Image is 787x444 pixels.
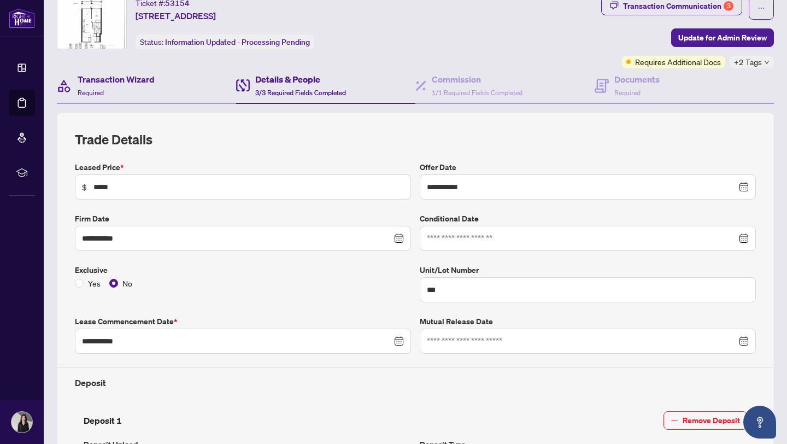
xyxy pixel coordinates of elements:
[678,29,767,46] span: Update for Admin Review
[757,4,765,12] span: ellipsis
[118,277,137,289] span: No
[432,73,522,86] h4: Commission
[136,9,216,22] span: [STREET_ADDRESS]
[743,406,776,439] button: Open asap
[724,1,733,11] div: 3
[420,161,756,173] label: Offer Date
[614,73,660,86] h4: Documents
[683,412,740,429] span: Remove Deposit
[635,56,721,68] span: Requires Additional Docs
[671,28,774,47] button: Update for Admin Review
[82,181,87,193] span: $
[420,213,756,225] label: Conditional Date
[75,264,411,276] label: Exclusive
[764,60,770,65] span: down
[614,89,641,97] span: Required
[11,412,32,433] img: Profile Icon
[671,417,678,424] span: minus
[9,8,35,28] img: logo
[136,34,314,49] div: Status:
[165,37,310,47] span: Information Updated - Processing Pending
[420,316,756,328] label: Mutual Release Date
[663,411,747,430] button: Remove Deposit
[84,414,122,427] h4: Deposit 1
[255,73,346,86] h4: Details & People
[75,316,411,328] label: Lease Commencement Date
[75,213,411,225] label: Firm Date
[420,264,756,276] label: Unit/Lot Number
[75,161,411,173] label: Leased Price
[432,89,522,97] span: 1/1 Required Fields Completed
[78,73,155,86] h4: Transaction Wizard
[78,89,104,97] span: Required
[75,376,756,389] h4: Deposit
[84,277,105,289] span: Yes
[734,56,762,68] span: +2 Tags
[255,89,346,97] span: 3/3 Required Fields Completed
[75,131,756,148] h2: Trade Details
